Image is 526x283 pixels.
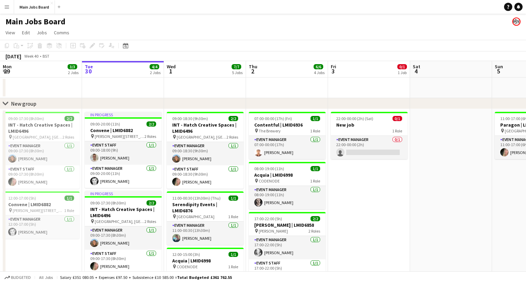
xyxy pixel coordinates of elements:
app-card-role: Event Staff1/109:00-17:30 (8h30m)[PERSON_NAME] [3,165,80,189]
span: 1 Role [228,264,238,269]
h3: Convene | LMID6882 [3,201,80,208]
span: 1 [166,67,176,75]
span: 0/1 [397,64,407,69]
span: 2/2 [65,116,74,121]
app-job-card: 17:00-22:00 (5h)2/2[PERSON_NAME] | LMID6858 [PERSON_NAME]2 RolesEvent Manager1/117:00-22:00 (5h)[... [249,212,326,283]
span: 3/3 [68,64,77,69]
span: Sun [495,63,503,70]
app-card-role: Event Staff1/109:00-18:30 (9h30m)[PERSON_NAME] [167,165,244,189]
app-card-role: Event Staff1/109:00-17:30 (8h30m)[PERSON_NAME] [85,250,162,273]
span: Edit [22,30,30,36]
div: 4 Jobs [314,70,325,75]
h3: INT - Hatch Creative Spaces | LMID6496 [85,206,162,219]
span: 12:00-17:00 (5h) [8,196,36,201]
span: 1/1 [229,196,238,201]
h3: Convene | LMID6882 [85,127,162,133]
span: 6/6 [314,64,323,69]
h3: [PERSON_NAME] | LMID6858 [249,222,326,228]
span: All jobs [38,275,54,280]
div: 2 Jobs [68,70,79,75]
span: 1 Role [392,128,402,133]
span: Fri [331,63,336,70]
app-card-role: Event Manager1/109:00-17:30 (8h30m)[PERSON_NAME] [3,142,80,165]
div: New group [11,100,36,107]
span: CODENODE [177,264,198,269]
app-job-card: 12:00-17:00 (5h)1/1Convene | LMID6882 [PERSON_NAME][STREET_ADDRESS]1 RoleEvent Manager1/112:00-17... [3,191,80,239]
span: 1/1 [311,166,320,171]
div: 5 Jobs [232,70,243,75]
app-job-card: In progress09:00-17:30 (8h30m)2/2INT - Hatch Creative Spaces | LMID6496 [GEOGRAPHIC_DATA], [GEOGR... [85,191,162,273]
h3: Acquia | LMID6998 [249,172,326,178]
span: 09:00-17:30 (8h30m) [8,116,44,121]
app-card-role: Event Staff1/117:00-22:00 (5h)[PERSON_NAME] [249,259,326,283]
span: 0/1 [393,116,402,121]
span: [PERSON_NAME] [259,228,288,234]
span: [GEOGRAPHIC_DATA], [GEOGRAPHIC_DATA] [95,219,144,224]
span: 1 Role [310,178,320,184]
span: Mon [3,63,12,70]
span: 2/2 [229,116,238,121]
span: 2 [248,67,257,75]
span: 09:00-17:30 (8h30m) [90,200,126,205]
div: 22:00-00:00 (2h) (Sat)0/1New job1 RoleEvent Manager0/122:00-00:00 (2h) [331,112,408,159]
span: 08:00-19:00 (11h) [254,166,284,171]
h3: New job [331,122,408,128]
span: 2/2 [147,121,156,127]
span: View [5,30,15,36]
span: 2 Roles [226,134,238,140]
span: 3 [330,67,336,75]
span: Thu [249,63,257,70]
button: Budgeted [3,274,32,281]
span: Comms [54,30,69,36]
app-card-role: Event Manager1/109:00-17:30 (8h30m)[PERSON_NAME] [85,226,162,250]
div: 11:00-00:30 (13h30m) (Thu)1/1Serendipity Events | LMID6876 [GEOGRAPHIC_DATA]1 RoleEvent Manager1/... [167,191,244,245]
app-job-card: 07:00-00:00 (17h) (Fri)1/1Contentful | LMID6936 The Brewery1 RoleEvent Manager1/107:00-00:00 (17h... [249,112,326,159]
span: 09:00-18:30 (9h30m) [172,116,208,121]
app-card-role: Event Manager1/111:00-00:30 (13h30m)[PERSON_NAME] [167,222,244,245]
span: 17:00-22:00 (5h) [254,216,282,221]
span: [GEOGRAPHIC_DATA], [GEOGRAPHIC_DATA] [177,134,226,140]
app-card-role: Event Manager1/112:00-17:00 (5h)[PERSON_NAME] [3,215,80,239]
span: Jobs [37,30,47,36]
app-card-role: Event Manager1/108:00-19:00 (11h)[PERSON_NAME] [249,186,326,209]
div: 09:00-17:30 (8h30m)2/2INT - Hatch Creative Spaces | LMID6496 [GEOGRAPHIC_DATA], [GEOGRAPHIC_DATA]... [3,112,80,189]
span: 07:00-00:00 (17h) (Fri) [254,116,292,121]
div: In progress [85,112,162,117]
span: 29 [2,67,12,75]
span: 09:00-20:00 (11h) [90,121,120,127]
span: 2 Roles [144,134,156,139]
app-card-role: Event Manager1/109:00-20:00 (11h)[PERSON_NAME] [85,165,162,188]
span: [GEOGRAPHIC_DATA], [GEOGRAPHIC_DATA] [13,134,62,140]
span: 1/1 [229,252,238,257]
span: 2 Roles [144,219,156,224]
app-job-card: 09:00-18:30 (9h30m)2/2INT - Hatch Creative Spaces | LMID6496 [GEOGRAPHIC_DATA], [GEOGRAPHIC_DATA]... [167,112,244,189]
span: 1 Role [310,128,320,133]
span: [PERSON_NAME][STREET_ADDRESS] [13,208,64,213]
a: Jobs [34,28,50,37]
span: The Brewery [259,128,281,133]
app-job-card: In progress09:00-20:00 (11h)2/2Convene | LMID6882 [PERSON_NAME][STREET_ADDRESS]2 RolesEvent Staff... [85,112,162,188]
div: [DATE] [5,53,21,60]
span: [PERSON_NAME][STREET_ADDRESS] [95,134,144,139]
span: 12:00-15:00 (3h) [172,252,200,257]
span: 30 [84,67,93,75]
span: 22:00-00:00 (2h) (Sat) [336,116,373,121]
div: BST [43,54,49,59]
h1: Main Jobs Board [5,16,66,27]
div: 08:00-19:00 (11h)1/1Acquia | LMID6998 CODENODE1 RoleEvent Manager1/108:00-19:00 (11h)[PERSON_NAME] [249,162,326,209]
span: [GEOGRAPHIC_DATA] [177,214,214,219]
span: Sat [413,63,420,70]
a: Edit [19,28,33,37]
span: 4 [412,67,420,75]
h3: Serendipity Events | LMID6876 [167,201,244,214]
span: 4/4 [150,64,159,69]
span: 1/1 [65,196,74,201]
div: 2 Jobs [150,70,161,75]
app-card-role: Event Staff1/109:00-18:00 (9h)[PERSON_NAME] [85,141,162,165]
a: View [3,28,18,37]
